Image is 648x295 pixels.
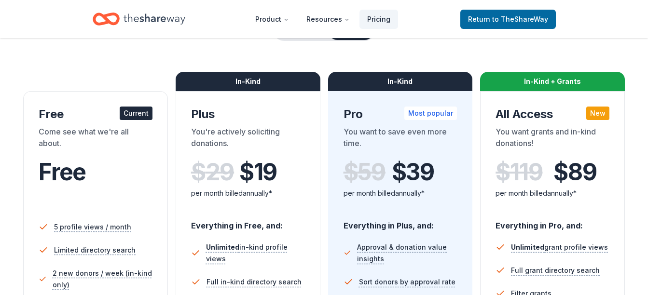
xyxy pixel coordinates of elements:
[39,107,152,122] div: Free
[553,159,596,186] span: $ 89
[460,10,556,29] a: Returnto TheShareWay
[191,188,305,199] div: per month billed annually*
[39,158,86,186] span: Free
[468,13,548,25] span: Return
[93,8,185,30] a: Home
[120,107,152,120] div: Current
[344,212,457,232] div: Everything in Plus, and:
[496,188,609,199] div: per month billed annually*
[328,72,473,91] div: In-Kind
[54,221,131,233] span: 5 profile views / month
[344,107,457,122] div: Pro
[511,243,608,251] span: grant profile views
[299,10,358,29] button: Resources
[586,107,609,120] div: New
[191,212,305,232] div: Everything in Free, and:
[39,126,152,153] div: Come see what we're all about.
[248,8,398,30] nav: Main
[511,243,544,251] span: Unlimited
[239,159,277,186] span: $ 19
[496,126,609,153] div: You want grants and in-kind donations!
[359,10,398,29] a: Pricing
[206,243,288,263] span: in-kind profile views
[344,126,457,153] div: You want to save even more time.
[248,10,297,29] button: Product
[54,244,136,256] span: Limited directory search
[404,107,457,120] div: Most popular
[176,72,320,91] div: In-Kind
[359,276,455,288] span: Sort donors by approval rate
[344,188,457,199] div: per month billed annually*
[496,107,609,122] div: All Access
[496,212,609,232] div: Everything in Pro, and:
[53,268,152,291] span: 2 new donors / week (in-kind only)
[207,276,302,288] span: Full in-kind directory search
[511,265,600,276] span: Full grant directory search
[492,15,548,23] span: to TheShareWay
[191,107,305,122] div: Plus
[392,159,434,186] span: $ 39
[357,241,457,265] span: Approval & donation value insights
[206,243,239,251] span: Unlimited
[480,72,625,91] div: In-Kind + Grants
[191,126,305,153] div: You're actively soliciting donations.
